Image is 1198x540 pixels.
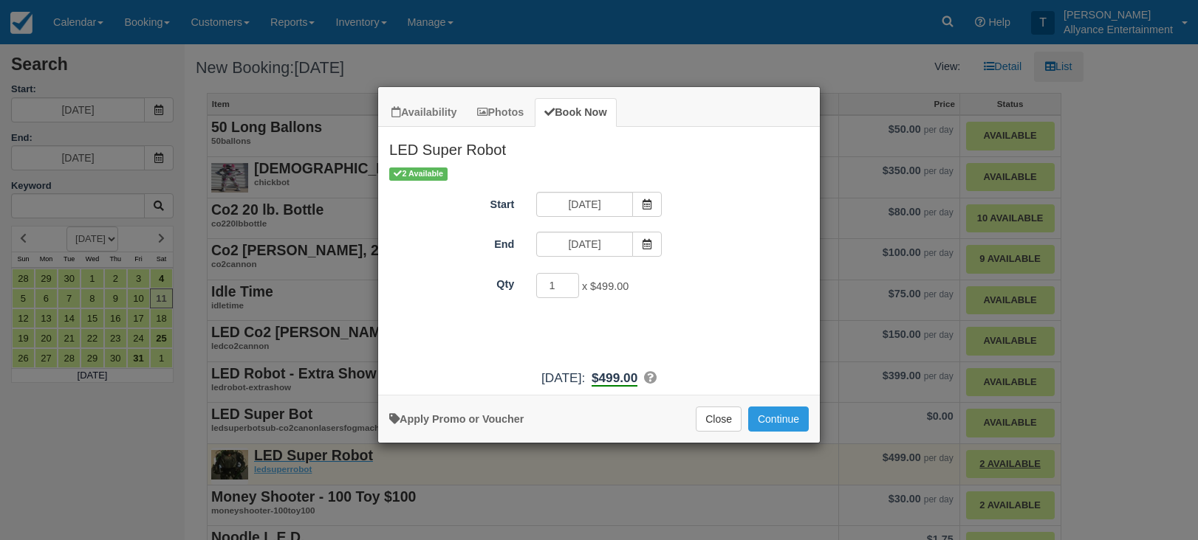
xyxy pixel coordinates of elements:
[378,232,525,252] label: End
[378,271,525,292] label: Qty
[536,273,579,298] input: Qty
[582,280,629,292] span: x $499.00
[378,127,820,165] h2: LED Super Robot
[468,98,533,127] a: Photos
[389,167,448,180] span: 2 Available
[592,370,637,387] b: $499.00
[378,127,820,387] div: Item Modal
[382,98,466,127] a: Availability
[535,98,616,127] a: Book Now
[748,406,809,432] button: Add to Booking
[378,369,820,387] div: :
[378,192,525,212] label: Start
[696,406,742,432] button: Close
[389,413,524,425] a: Apply Voucher
[541,370,581,385] span: [DATE]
